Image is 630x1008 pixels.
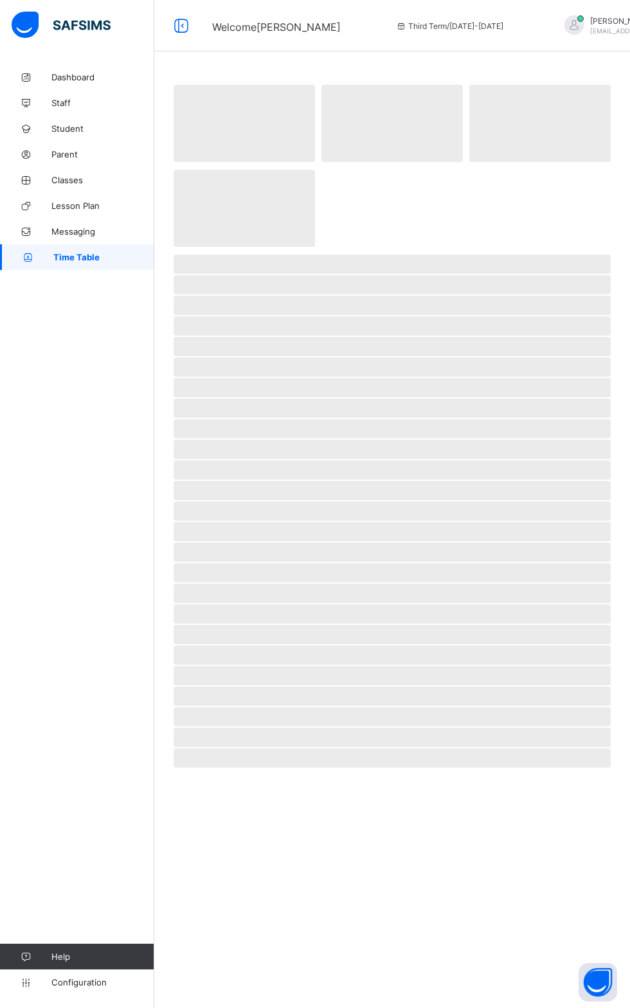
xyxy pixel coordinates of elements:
span: Classes [51,175,154,185]
span: ‌ [174,563,611,582]
span: ‌ [174,522,611,541]
span: Lesson Plan [51,201,154,211]
span: Welcome [PERSON_NAME] [212,21,341,33]
span: ‌ [174,584,611,603]
span: ‌ [174,170,315,247]
span: ‌ [174,378,611,397]
span: ‌ [174,728,611,747]
span: Parent [51,149,154,159]
span: ‌ [174,399,611,418]
span: ‌ [174,419,611,438]
span: session/term information [395,21,503,31]
span: Dashboard [51,72,154,82]
span: Staff [51,98,154,108]
span: ‌ [469,85,611,162]
span: ‌ [174,337,611,356]
span: ‌ [174,440,611,459]
span: ‌ [174,85,315,162]
span: ‌ [174,296,611,315]
span: ‌ [174,501,611,521]
span: ‌ [174,687,611,706]
span: ‌ [174,604,611,624]
span: Configuration [51,977,154,987]
span: ‌ [174,481,611,500]
span: ‌ [174,543,611,562]
span: Help [51,951,154,962]
button: Open asap [579,963,617,1002]
span: ‌ [174,625,611,644]
span: ‌ [174,645,611,665]
span: ‌ [174,748,611,768]
span: ‌ [174,666,611,685]
span: ‌ [174,357,611,377]
span: Student [51,123,154,134]
span: ‌ [174,460,611,480]
span: ‌ [174,707,611,726]
span: Messaging [51,226,154,237]
span: ‌ [321,85,463,162]
span: ‌ [174,255,611,274]
img: safsims [12,12,111,39]
span: Time Table [53,252,154,262]
span: ‌ [174,316,611,336]
span: ‌ [174,275,611,294]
